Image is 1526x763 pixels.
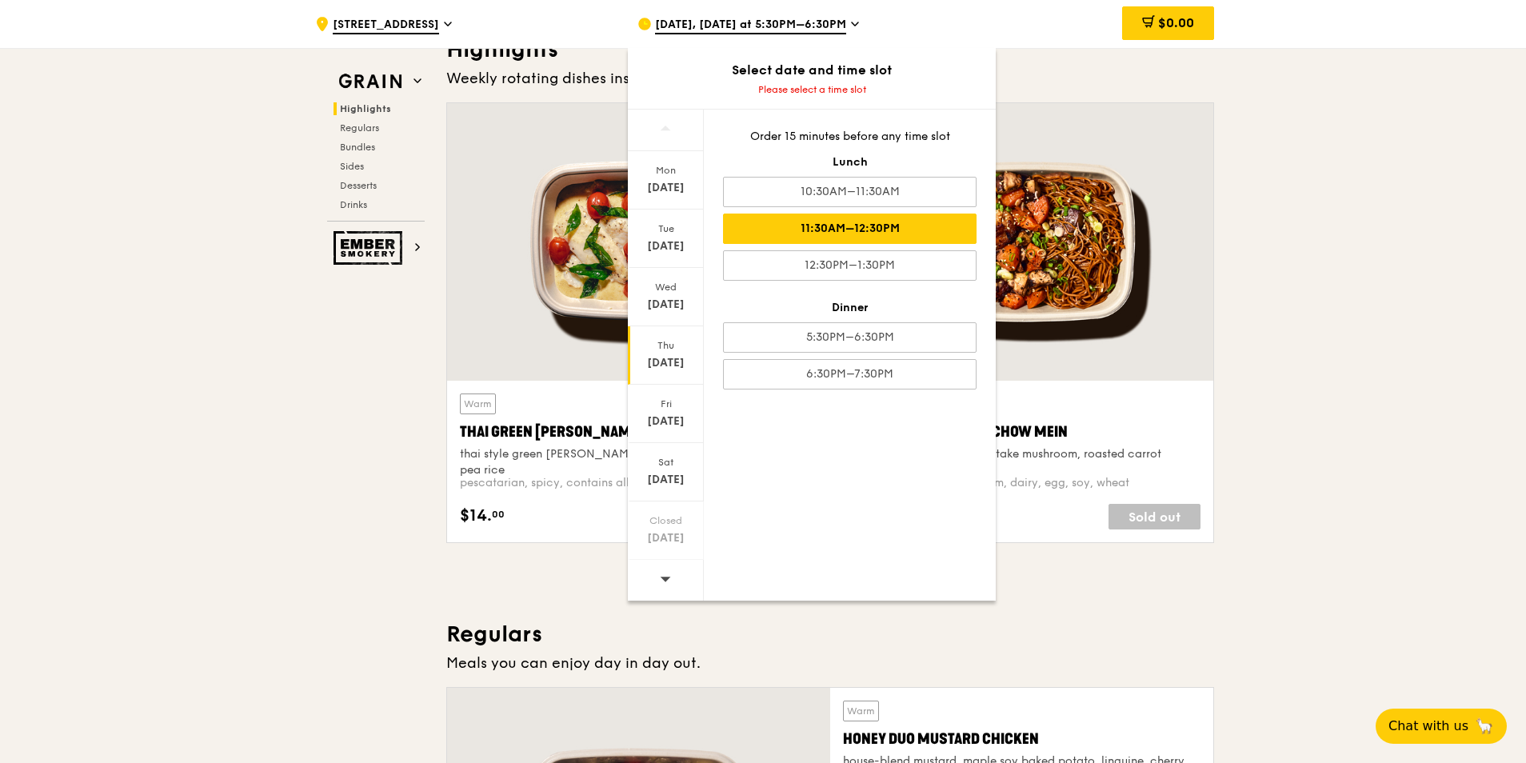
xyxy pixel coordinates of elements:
div: Wed [630,281,701,294]
span: $14. [460,504,492,528]
h3: Regulars [446,620,1214,649]
div: [DATE] [630,180,701,196]
div: Closed [630,514,701,527]
div: pescatarian, spicy, contains allium, dairy, shellfish, soy, wheat [460,475,810,491]
div: Thu [630,339,701,352]
div: [DATE] [630,238,701,254]
div: Sold out [1109,504,1200,529]
div: Lunch [723,154,977,170]
div: Honey Duo Mustard Chicken [843,728,1200,750]
div: Order 15 minutes before any time slot [723,129,977,145]
span: $0.00 [1158,15,1194,30]
span: [DATE], [DATE] at 5:30PM–6:30PM [655,17,846,34]
span: Desserts [340,180,377,191]
span: 00 [492,508,505,521]
div: Sat [630,456,701,469]
h3: Highlights [446,35,1214,64]
button: Chat with us🦙 [1376,709,1507,744]
div: Please select a time slot [628,83,996,96]
div: Warm [843,701,879,721]
div: thai style green [PERSON_NAME], seared dory, butterfly blue pea rice [460,446,810,478]
div: hong kong egg noodle, shiitake mushroom, roasted carrot [850,446,1200,462]
span: 🦙 [1475,717,1494,736]
div: Weekly rotating dishes inspired by flavours from around the world. [446,67,1214,90]
div: [DATE] [630,355,701,371]
div: Tue [630,222,701,235]
div: [DATE] [630,530,701,546]
span: [STREET_ADDRESS] [333,17,439,34]
div: [DATE] [630,472,701,488]
img: Grain web logo [334,67,407,96]
div: 5:30PM–6:30PM [723,322,977,353]
div: Warm [460,393,496,414]
div: high protein, contains allium, dairy, egg, soy, wheat [850,475,1200,491]
div: 10:30AM–11:30AM [723,177,977,207]
div: Hikari Miso Chicken Chow Mein [850,421,1200,443]
div: 11:30AM–12:30PM [723,214,977,244]
div: 12:30PM–1:30PM [723,250,977,281]
div: 6:30PM–7:30PM [723,359,977,389]
div: Select date and time slot [628,61,996,80]
div: Fri [630,397,701,410]
span: Regulars [340,122,379,134]
div: [DATE] [630,413,701,429]
div: Meals you can enjoy day in day out. [446,652,1214,674]
div: Mon [630,164,701,177]
div: Thai Green [PERSON_NAME] Fish [460,421,810,443]
span: Highlights [340,103,391,114]
span: Sides [340,161,364,172]
div: Dinner [723,300,977,316]
span: Chat with us [1388,717,1468,736]
span: Drinks [340,199,367,210]
img: Ember Smokery web logo [334,231,407,265]
div: [DATE] [630,297,701,313]
span: Bundles [340,142,375,153]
